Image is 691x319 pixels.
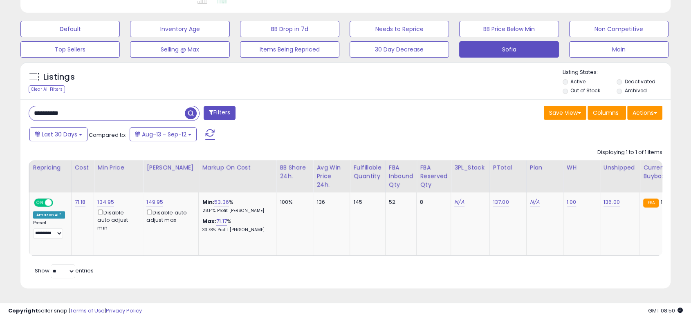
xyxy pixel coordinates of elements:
[625,78,655,85] label: Deactivated
[454,163,486,172] div: 3PL_Stock
[567,198,577,206] a: 1.00
[8,307,142,315] div: seller snap | |
[454,198,464,206] a: N/A
[661,198,669,206] span: 136
[570,78,586,85] label: Active
[43,71,75,83] h5: Listings
[588,106,626,120] button: Columns
[420,199,444,206] div: 8
[493,198,509,206] a: 137.00
[459,21,559,37] button: BB Price Below Min
[459,41,559,58] button: Sofia
[202,218,270,233] div: %
[625,87,647,94] label: Archived
[648,307,683,315] span: 2025-10-13 08:50 GMT
[600,160,640,192] th: CSV column name: cust_attr_4_Unshipped
[530,163,560,172] div: Plan
[569,41,669,58] button: Main
[350,41,449,58] button: 30 Day Decrease
[240,41,339,58] button: Items Being Repriced
[97,208,137,232] div: Disable auto adjust min
[202,208,270,214] p: 28.14% Profit [PERSON_NAME]
[316,163,346,189] div: Avg Win Price 24h.
[97,198,114,206] a: 134.95
[75,163,91,172] div: Cost
[202,163,273,172] div: Markup on Cost
[350,21,449,37] button: Needs to Reprice
[70,307,105,315] a: Terms of Use
[604,163,637,172] div: Unshipped
[569,21,669,37] button: Non Competitive
[604,198,620,206] a: 136.00
[202,227,270,233] p: 33.78% Profit [PERSON_NAME]
[389,199,411,206] div: 52
[97,163,139,172] div: Min Price
[146,198,163,206] a: 149.95
[33,220,65,239] div: Preset:
[8,307,38,315] strong: Copyright
[33,211,65,219] div: Amazon AI *
[563,69,671,76] p: Listing States:
[353,199,379,206] div: 145
[493,163,523,172] div: PTotal
[202,217,216,225] b: Max:
[420,163,447,189] div: FBA Reserved Qty
[451,160,490,192] th: CSV column name: cust_attr_3_3PL_Stock
[526,160,563,192] th: CSV column name: cust_attr_5_Plan
[29,85,65,93] div: Clear All Filters
[216,217,227,225] a: 71.17
[316,199,343,206] div: 136
[146,208,192,224] div: Disable auto adjust max
[280,163,310,181] div: BB Share 24h.
[280,199,307,206] div: 100%
[489,160,526,192] th: CSV column name: cust_attr_1_PTotal
[42,130,77,138] span: Last 30 Days
[597,149,662,156] div: Displaying 1 to 1 of 1 items
[544,106,586,120] button: Save View
[567,163,597,172] div: WH
[142,130,186,138] span: Aug-13 - Sep-12
[593,109,619,117] span: Columns
[199,160,276,192] th: The percentage added to the cost of goods (COGS) that forms the calculator for Min & Max prices.
[204,106,236,120] button: Filters
[530,198,540,206] a: N/A
[89,131,126,139] span: Compared to:
[29,127,87,141] button: Last 30 Days
[627,106,662,120] button: Actions
[35,199,45,206] span: ON
[20,41,120,58] button: Top Sellers
[130,21,229,37] button: Inventory Age
[35,267,94,274] span: Show: entries
[75,198,86,206] a: 71.18
[353,163,381,181] div: Fulfillable Quantity
[214,198,229,206] a: 53.36
[52,199,65,206] span: OFF
[570,87,600,94] label: Out of Stock
[106,307,142,315] a: Privacy Policy
[389,163,413,189] div: FBA inbound Qty
[240,21,339,37] button: BB Drop in 7d
[33,163,68,172] div: Repricing
[202,198,214,206] b: Min:
[20,21,120,37] button: Default
[130,127,197,141] button: Aug-13 - Sep-12
[643,163,685,181] div: Current Buybox Price
[563,160,600,192] th: CSV column name: cust_attr_2_WH
[202,199,270,214] div: %
[146,163,195,172] div: [PERSON_NAME]
[643,199,658,207] small: FBA
[130,41,229,58] button: Selling @ Max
